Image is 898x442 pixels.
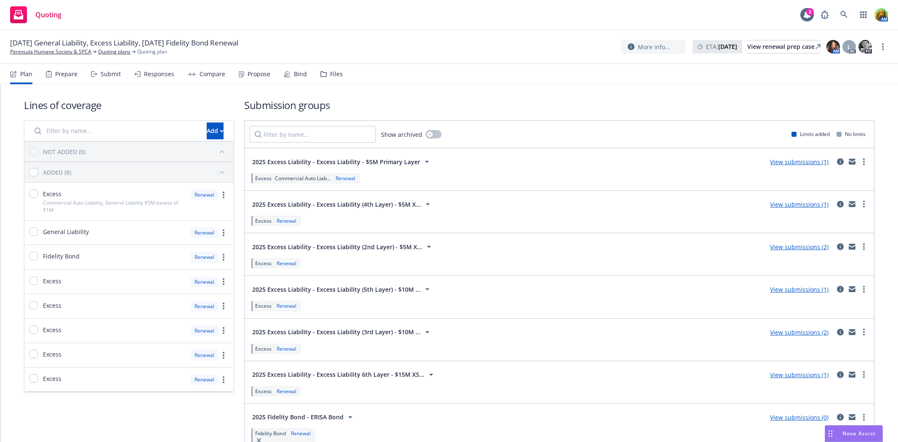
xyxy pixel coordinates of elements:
button: Add [207,122,224,139]
input: Filter by name... [250,126,376,143]
a: Quoting [7,3,65,27]
span: ETA : [706,42,737,51]
a: more [859,370,869,380]
a: more [219,228,229,238]
button: ADDED (8) [43,165,229,179]
span: 2025 Excess Liability - Excess Liability - $5M Primary Layer [252,157,420,166]
span: Excess [43,301,61,310]
a: mail [847,370,857,380]
img: photo [826,40,840,53]
a: mail [847,284,857,294]
a: more [859,284,869,294]
span: Excess [255,345,272,352]
a: more [878,42,888,52]
div: Plan [20,71,32,77]
div: Renewal [275,217,298,224]
h1: Submission groups [244,98,874,112]
div: Renewal [190,325,219,336]
a: Quoting plans [98,48,131,56]
a: more [219,350,229,360]
span: Fidelity Bond [255,430,286,437]
button: 2025 Excess Liability - Excess Liability (3rd Layer) - $10M ... [250,324,435,341]
a: circleInformation [835,242,845,252]
div: Responses [144,71,174,77]
div: Renewal [190,252,219,262]
a: more [859,199,869,209]
a: circleInformation [835,199,845,209]
span: Excess [43,277,61,285]
span: Quoting plan [137,48,167,56]
span: Excess [255,302,272,309]
button: 2025 Excess Liability - Excess Liability (2nd Layer) - $5M X... [250,238,437,255]
span: 2025 Excess Liability - Excess Liability 6th Layer - $15M XS... [252,370,424,379]
span: Excess [43,374,61,383]
input: Filter by name... [29,122,202,139]
span: 2025 Excess Liability - Excess Liability (3rd Layer) - $10M ... [252,328,421,336]
div: ADDED (8) [43,168,71,177]
a: Report a Bug [816,6,833,23]
span: Excess [255,260,272,267]
button: Nova Assist [825,425,883,442]
span: Excess [43,325,61,334]
span: Excess [255,175,272,182]
span: Excess [255,388,272,395]
strong: [DATE] [718,43,737,51]
a: more [859,242,869,252]
a: circleInformation [835,327,845,337]
a: more [219,252,229,262]
div: Renewal [190,277,219,287]
span: Show archived [381,130,422,139]
a: Search [836,6,853,23]
div: Renewal [275,302,298,309]
button: 2025 Excess Liability - Excess Liability (5th Layer) - $10M ... [250,281,435,298]
a: circleInformation [835,412,845,422]
a: View submissions (2) [770,328,829,336]
span: Quoting [35,11,61,18]
div: No limits [837,130,866,138]
button: More info... [621,40,686,54]
span: Nova Assist [842,430,876,437]
a: more [859,327,869,337]
div: Compare [200,71,225,77]
a: Peninsula Humane Society & SPCA [10,48,91,56]
img: photo [858,40,872,53]
a: View submissions (0) [770,413,829,421]
a: circleInformation [835,284,845,294]
div: Renewal [190,374,219,385]
div: Limits added [791,130,830,138]
div: Submit [101,71,121,77]
div: Renewal [190,227,219,238]
a: mail [847,199,857,209]
a: more [219,301,229,311]
h1: Lines of coverage [24,98,234,112]
a: View submissions (1) [770,158,829,166]
div: Renewal [190,189,219,200]
div: NOT ADDED (0) [43,147,85,156]
span: Fidelity Bond [43,252,80,261]
img: photo [874,8,888,21]
span: Commercial Auto Liab... [275,175,330,182]
div: Prepare [55,71,77,77]
div: Bind [294,71,307,77]
a: View submissions (1) [770,371,829,379]
div: Renewal [275,260,298,267]
a: View submissions (1) [770,200,829,208]
a: View renewal prep case [747,40,821,53]
a: more [219,375,229,385]
a: mail [847,242,857,252]
button: NOT ADDED (0) [43,145,229,158]
div: Renewal [275,345,298,352]
a: mail [847,412,857,422]
a: more [859,412,869,422]
a: more [859,157,869,167]
div: Files [330,71,343,77]
a: View submissions (2) [770,243,829,251]
div: Renewal [334,175,357,182]
span: [DATE] General Liability, Excess Liability, [DATE] Fidelity Bond Renewal [10,38,238,48]
div: Propose [248,71,270,77]
span: Excess [255,217,272,224]
a: circleInformation [835,370,845,380]
button: 2025 Excess Liability - Excess Liability 6th Layer - $15M XS... [250,366,439,383]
